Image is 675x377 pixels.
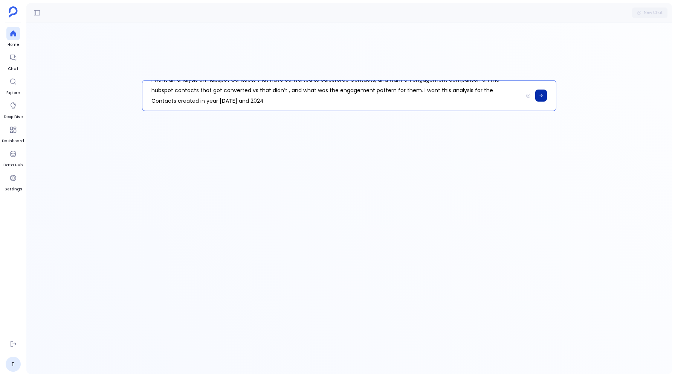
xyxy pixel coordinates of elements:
[3,162,23,168] span: Data Hub
[6,51,20,72] a: Chat
[6,42,20,48] span: Home
[4,114,23,120] span: Deep Dive
[3,147,23,168] a: Data Hub
[9,6,18,18] img: petavue logo
[6,357,21,372] a: T
[6,27,20,48] a: Home
[6,90,20,96] span: Explore
[6,66,20,72] span: Chat
[5,186,22,192] span: Settings
[6,75,20,96] a: Explore
[142,81,523,111] p: I want an analysis on Hubspot Contacts that have converted to Salesforce Contacts, and want an en...
[4,99,23,120] a: Deep Dive
[2,138,24,144] span: Dashboard
[2,123,24,144] a: Dashboard
[5,171,22,192] a: Settings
